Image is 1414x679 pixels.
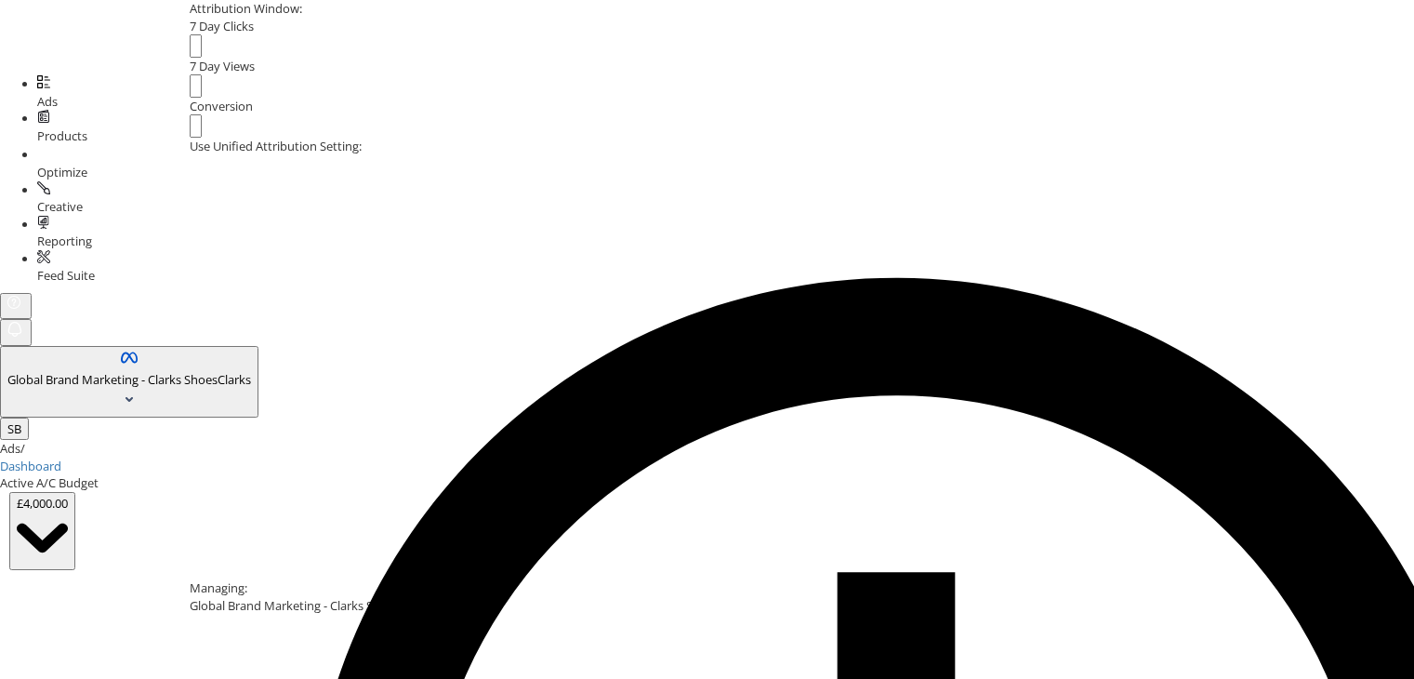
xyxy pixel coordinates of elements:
span: Ads [37,93,58,110]
span: 7 Day Clicks [190,18,254,34]
span: 7 Day Views [190,58,255,74]
span: Global Brand Marketing - Clarks Shoes [7,371,218,388]
label: Use Unified Attribution Setting: [190,138,362,155]
span: Creative [37,198,83,215]
span: Feed Suite [37,267,95,284]
span: SB [7,420,21,437]
span: Conversion [190,98,253,114]
span: Reporting [37,233,92,249]
span: Optimize [37,164,87,180]
span: Products [37,127,87,144]
button: £4,000.00 [9,492,75,570]
div: £4,000.00 [17,495,68,513]
span: / [20,440,25,457]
